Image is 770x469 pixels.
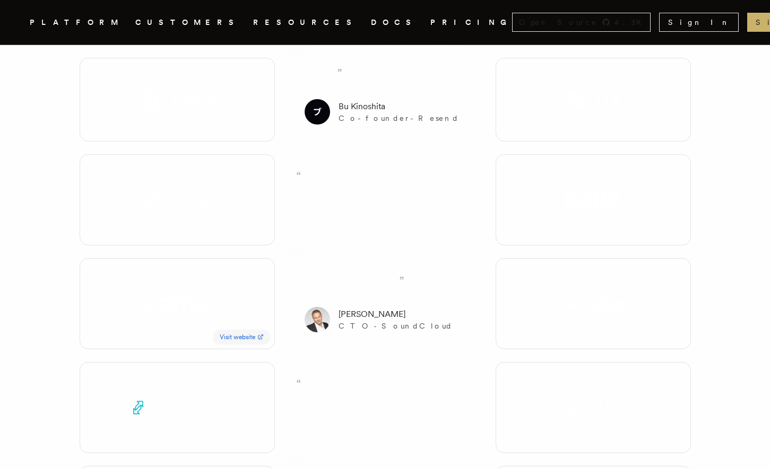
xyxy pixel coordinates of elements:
img: Day.ai [139,87,215,112]
span: Open Source [519,17,598,28]
span: 4.3 K [615,17,648,28]
img: 11x [565,90,622,110]
a: Sign In [659,13,739,32]
img: Image of Bu Kinoshita [305,99,330,125]
button: PLATFORM [30,16,123,29]
div: Bu Kinoshita [339,100,459,113]
img: Leap [145,191,209,208]
a: CUSTOMERS [135,16,240,29]
img: Howl [565,192,622,207]
img: Image of Matthew Drooker [305,307,330,332]
div: Co-founder - Resend [339,113,459,123]
a: Visit website [213,330,270,344]
button: RESOURCES [253,16,358,29]
span: ” [399,273,404,289]
div: CTO - SoundCloud [339,321,453,331]
div: [PERSON_NAME] [339,308,453,321]
img: Elba [561,293,625,315]
span: “ [296,173,301,180]
span: “ [296,381,301,387]
img: Secta.ai [568,398,619,417]
img: Productlane [133,399,222,416]
a: PRICING [430,16,512,29]
p: I wanted to find a solution that would let us just write the code, not manage the infrastructure ... [305,171,466,290]
span: ” [337,66,342,81]
img: Zamp [145,291,209,316]
a: DOCS [371,16,418,29]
